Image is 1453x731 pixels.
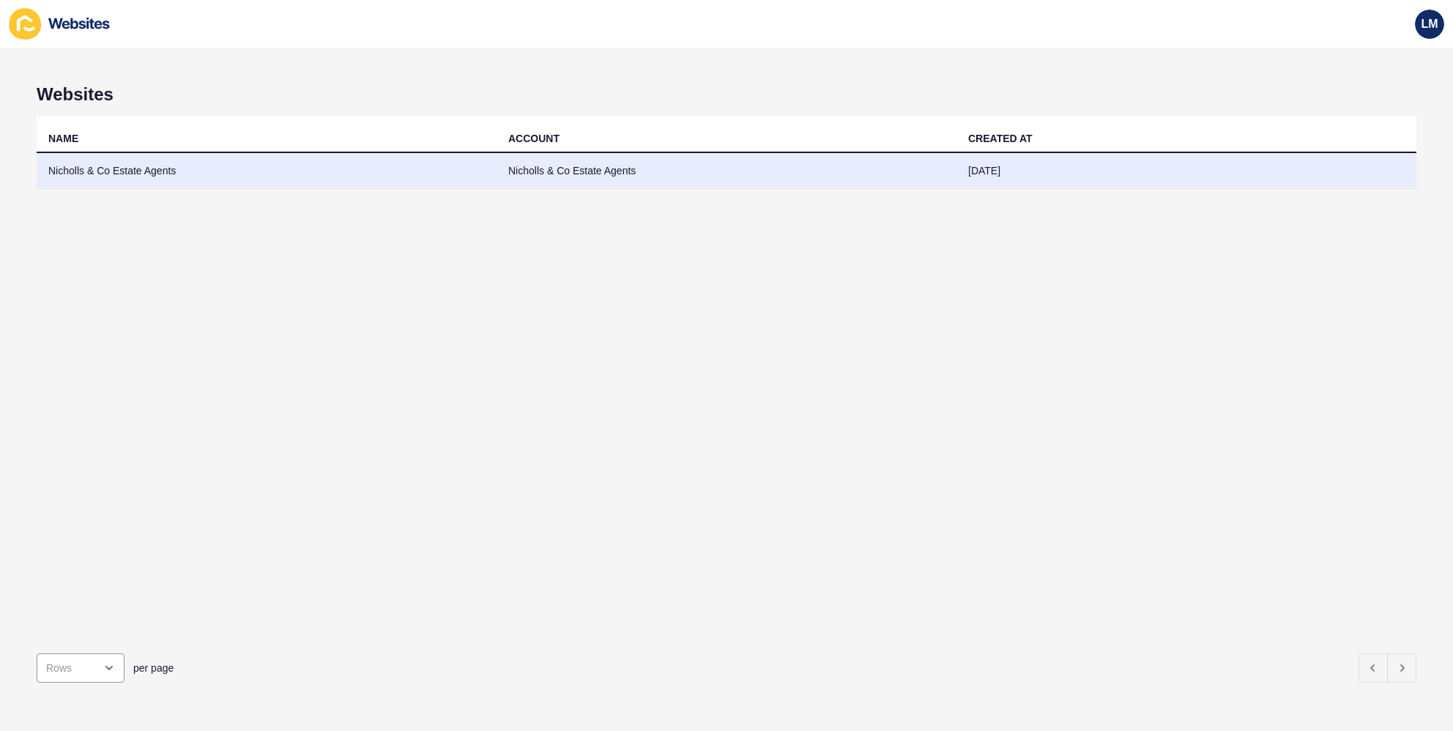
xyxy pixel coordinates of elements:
td: Nicholls & Co Estate Agents [497,153,956,189]
div: NAME [48,131,78,146]
h1: Websites [37,84,1416,105]
td: Nicholls & Co Estate Agents [37,153,497,189]
div: CREATED AT [968,131,1033,146]
span: per page [133,661,174,675]
td: [DATE] [956,153,1416,189]
div: open menu [37,653,125,683]
div: ACCOUNT [508,131,560,146]
span: LM [1421,17,1438,31]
